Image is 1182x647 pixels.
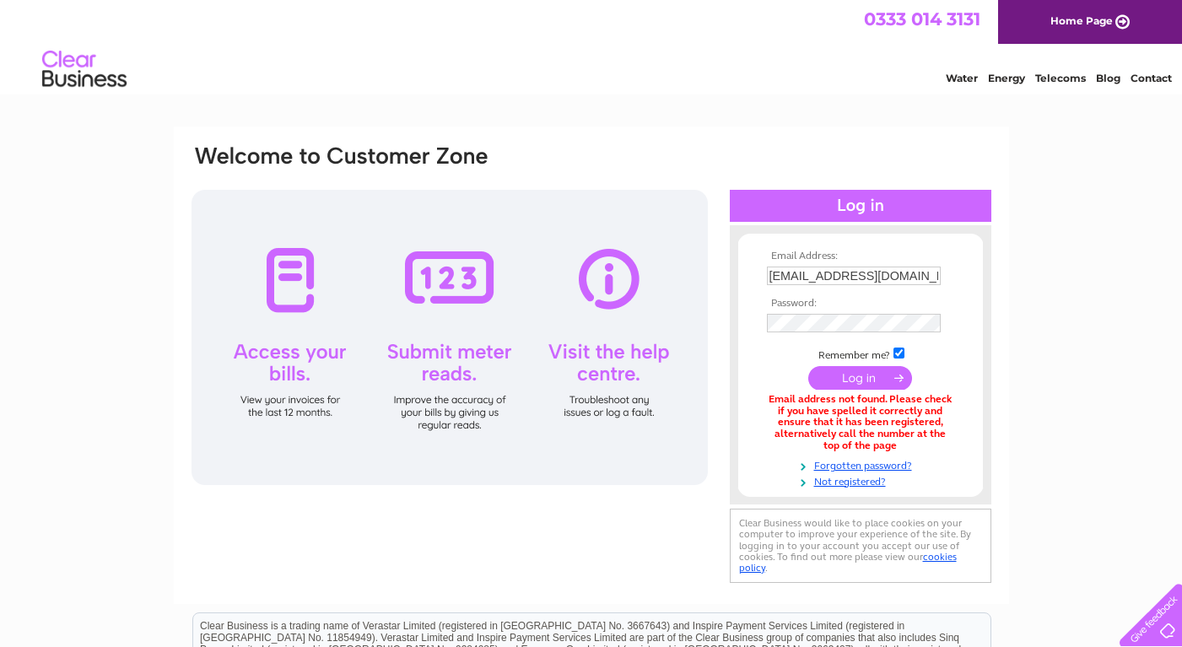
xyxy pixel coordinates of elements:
[193,9,990,82] div: Clear Business is a trading name of Verastar Limited (registered in [GEOGRAPHIC_DATA] No. 3667643...
[808,366,912,390] input: Submit
[41,44,127,95] img: logo.png
[767,472,958,488] a: Not registered?
[1096,72,1120,84] a: Blog
[1035,72,1086,84] a: Telecoms
[864,8,980,30] a: 0333 014 3131
[767,394,954,452] div: Email address not found. Please check if you have spelled it correctly and ensure that it has bee...
[763,298,958,310] th: Password:
[763,345,958,362] td: Remember me?
[730,509,991,582] div: Clear Business would like to place cookies on your computer to improve your experience of the sit...
[767,456,958,472] a: Forgotten password?
[739,551,957,574] a: cookies policy
[988,72,1025,84] a: Energy
[1131,72,1172,84] a: Contact
[763,251,958,262] th: Email Address:
[946,72,978,84] a: Water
